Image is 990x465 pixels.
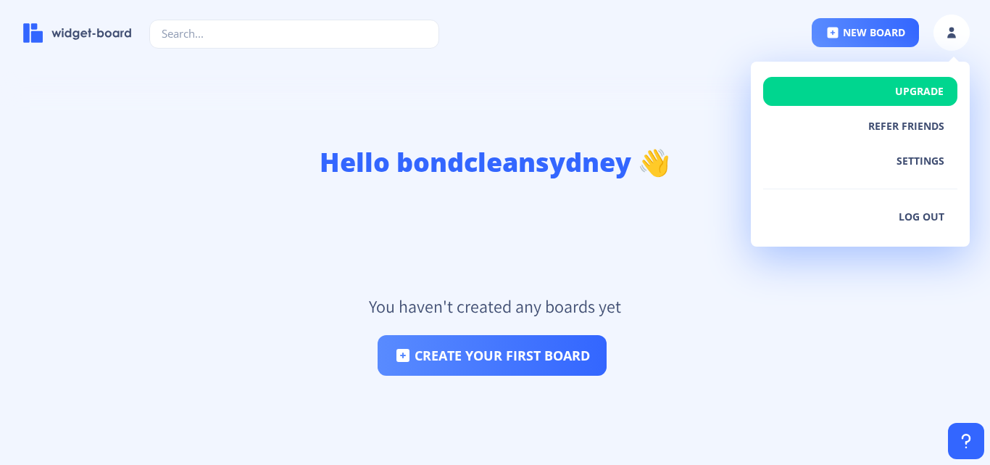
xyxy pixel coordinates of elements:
button: Refer Friends [763,112,957,141]
img: logo-name.svg [23,23,132,43]
input: Search... [149,20,439,49]
p: You haven't created any boards yet [369,295,621,318]
h1: Hello bondcleansydney 👋 [23,145,967,180]
button: new board [812,18,919,47]
button: Upgrade [763,77,957,106]
button: settings [763,147,957,176]
button: Log out [763,202,957,231]
button: create your first board [378,335,607,376]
